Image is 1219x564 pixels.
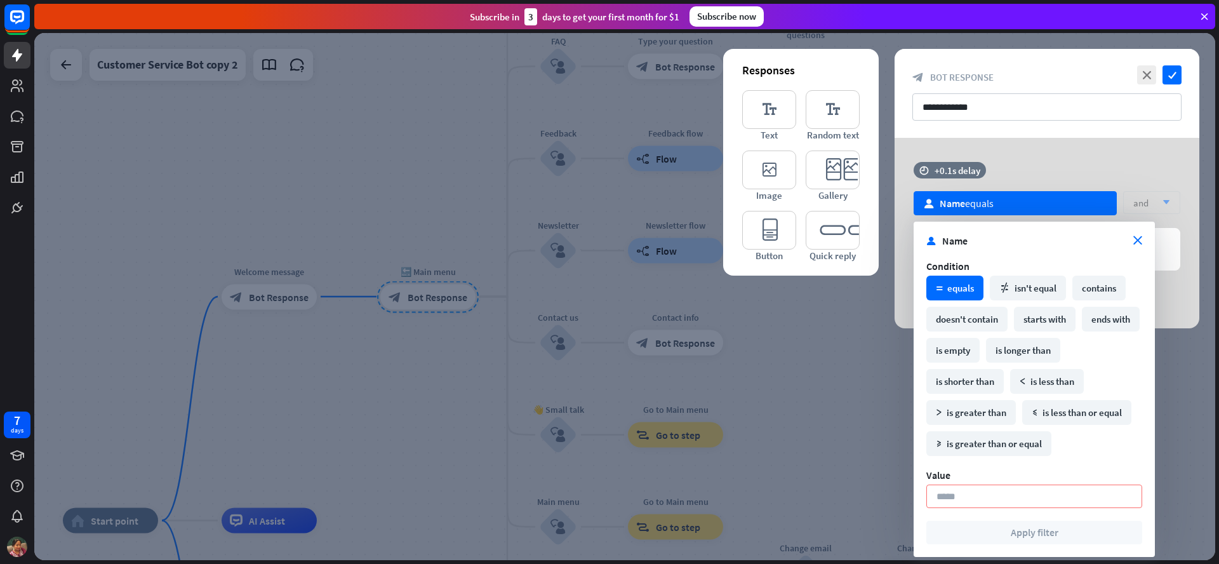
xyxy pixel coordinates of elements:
[926,521,1142,544] button: Apply filter
[930,71,994,83] span: Bot Response
[986,338,1060,363] div: is longer than
[14,415,20,426] div: 7
[689,6,764,27] div: Subscribe now
[1032,410,1038,416] i: math_less_or_equal
[919,166,929,175] i: time
[912,72,924,83] i: block_bot_response
[11,426,23,435] div: days
[524,8,537,25] div: 3
[1010,369,1084,394] div: is less than
[1156,199,1170,206] i: arrow_down
[1082,307,1140,332] div: ends with
[470,8,679,25] div: Subscribe in days to get your first month for $1
[936,410,942,416] i: math_greater
[942,234,1133,247] span: Name
[926,236,936,245] i: user
[4,412,30,438] a: 7 days
[936,441,942,447] i: math_greater_or_equal
[926,307,1008,332] div: doesn't contain
[926,431,1051,456] div: is greater than or equal
[1133,197,1149,209] span: and
[940,197,965,210] span: Name
[1022,400,1131,425] div: is less than or equal
[990,276,1066,300] div: isn't equal
[936,285,943,292] i: math_equal
[926,276,983,300] div: equals
[926,400,1016,425] div: is greater than
[940,197,994,210] div: equals
[1137,65,1156,84] i: close
[926,260,1142,272] div: Condition
[1020,379,1026,385] i: math_less
[926,369,1004,394] div: is shorter than
[999,283,1010,293] i: math_not_equal
[924,199,934,208] i: user
[1162,65,1182,84] i: check
[1072,276,1126,300] div: contains
[1133,236,1142,245] i: close
[10,5,48,43] button: Open LiveChat chat widget
[935,164,980,177] div: +0.1s delay
[926,338,980,363] div: is empty
[926,469,1142,481] div: Value
[1014,307,1076,332] div: starts with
